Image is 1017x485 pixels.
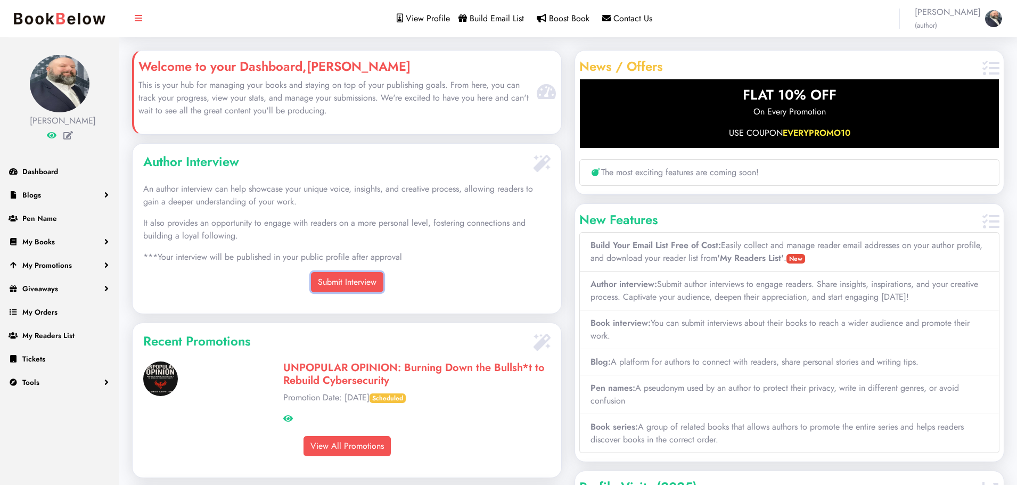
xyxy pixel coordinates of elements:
[143,183,551,208] p: An author interview can help showcase your unique voice, insights, and creative process, allowing...
[580,85,999,105] p: FLAT 10% OFF
[143,251,551,264] p: ***Your interview will be published in your public profile after approval
[22,236,55,247] span: My Books
[579,159,999,186] li: The most exciting features are coming soon!
[786,254,805,264] span: New
[22,283,58,294] span: Giveaways
[30,114,89,127] div: [PERSON_NAME]
[138,59,531,75] h4: Welcome to your Dashboard,
[22,166,58,177] span: Dashboard
[22,190,41,200] span: Blogs
[590,317,651,329] b: Book interview:
[579,232,999,272] li: Easily collect and manage reader email addresses on your author profile, and download your reader...
[143,217,551,242] p: It also provides an opportunity to engage with readers on a more personal level, fostering connec...
[22,307,58,317] span: My Orders
[470,12,524,24] span: Build Email List
[9,7,111,30] img: bookbelow.PNG
[590,239,721,251] b: Build Your Email List Free of Cost:
[30,55,89,112] img: 1758652148.jpg
[283,391,551,404] p: Promotion Date: [DATE]
[580,105,999,118] p: On Every Promotion
[579,212,978,228] h4: New Features
[602,12,652,24] a: Contact Us
[579,375,999,414] li: A pseudonym used by an author to protect their privacy, write in different genres, or avoid confu...
[283,360,545,388] a: UNPOPULAR OPINION: Burning Down the Bullsh*t to Rebuild Cybersecurity
[22,213,57,224] span: Pen Name
[138,79,531,117] p: This is your hub for managing your books and staying on top of your publishing goals. From here, ...
[304,436,391,456] a: View All Promotions
[579,349,999,375] li: A platform for authors to connect with readers, share personal stories and writing tips.
[22,260,72,270] span: My Promotions
[985,10,1002,27] img: 1758652148.jpg
[22,354,45,364] span: Tickets
[537,12,589,24] a: Boost Book
[590,278,657,290] b: Author interview:
[579,59,978,75] h4: News / Offers
[143,154,529,170] h4: Author Interview
[590,382,635,394] b: Pen names:
[590,356,611,368] b: Blog:
[307,57,411,76] b: [PERSON_NAME]
[579,272,999,310] li: Submit author interviews to engage readers. Share insights, inspirations, and your creative proce...
[579,310,999,349] li: You can submit interviews about their books to reach a wider audience and promote their work.
[311,272,383,292] a: Submit Interview
[783,127,850,139] span: EVERYPROMO10
[22,377,39,388] span: Tools
[370,393,406,403] span: Scheduled
[143,334,529,349] h4: Recent Promotions
[397,12,450,24] a: View Profile
[915,20,937,30] small: (author)
[717,252,784,264] b: 'My Readers List'
[915,6,981,31] span: [PERSON_NAME]
[22,330,75,341] span: My Readers List
[613,12,652,24] span: Contact Us
[580,127,999,139] p: USE COUPON
[143,361,178,396] img: 1758651687.png
[458,12,524,24] a: Build Email List
[579,414,999,453] li: A group of related books that allows authors to promote the entire series and helps readers disco...
[406,12,450,24] span: View Profile
[549,12,589,24] span: Boost Book
[590,421,638,433] b: Book series:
